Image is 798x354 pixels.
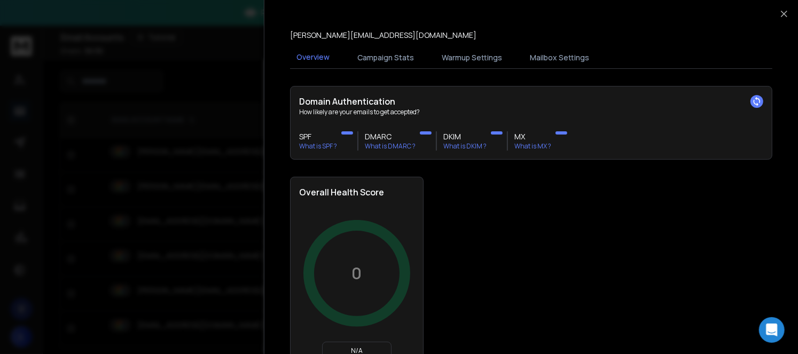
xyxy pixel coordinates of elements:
p: What is SPF ? [299,142,337,151]
p: 0 [352,264,362,283]
h3: DMARC [365,131,416,142]
p: What is DMARC ? [365,142,416,151]
h3: SPF [299,131,337,142]
h2: Overall Health Score [299,186,414,199]
button: Mailbox Settings [523,46,596,69]
p: What is MX ? [514,142,551,151]
h3: DKIM [443,131,487,142]
p: [PERSON_NAME][EMAIL_ADDRESS][DOMAIN_NAME] [290,30,476,41]
button: Campaign Stats [351,46,420,69]
h2: Domain Authentication [299,95,763,108]
button: Warmup Settings [435,46,508,69]
div: Open Intercom Messenger [759,317,785,343]
p: What is DKIM ? [443,142,487,151]
p: How likely are your emails to get accepted? [299,108,763,116]
h3: MX [514,131,551,142]
button: Overview [290,45,336,70]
